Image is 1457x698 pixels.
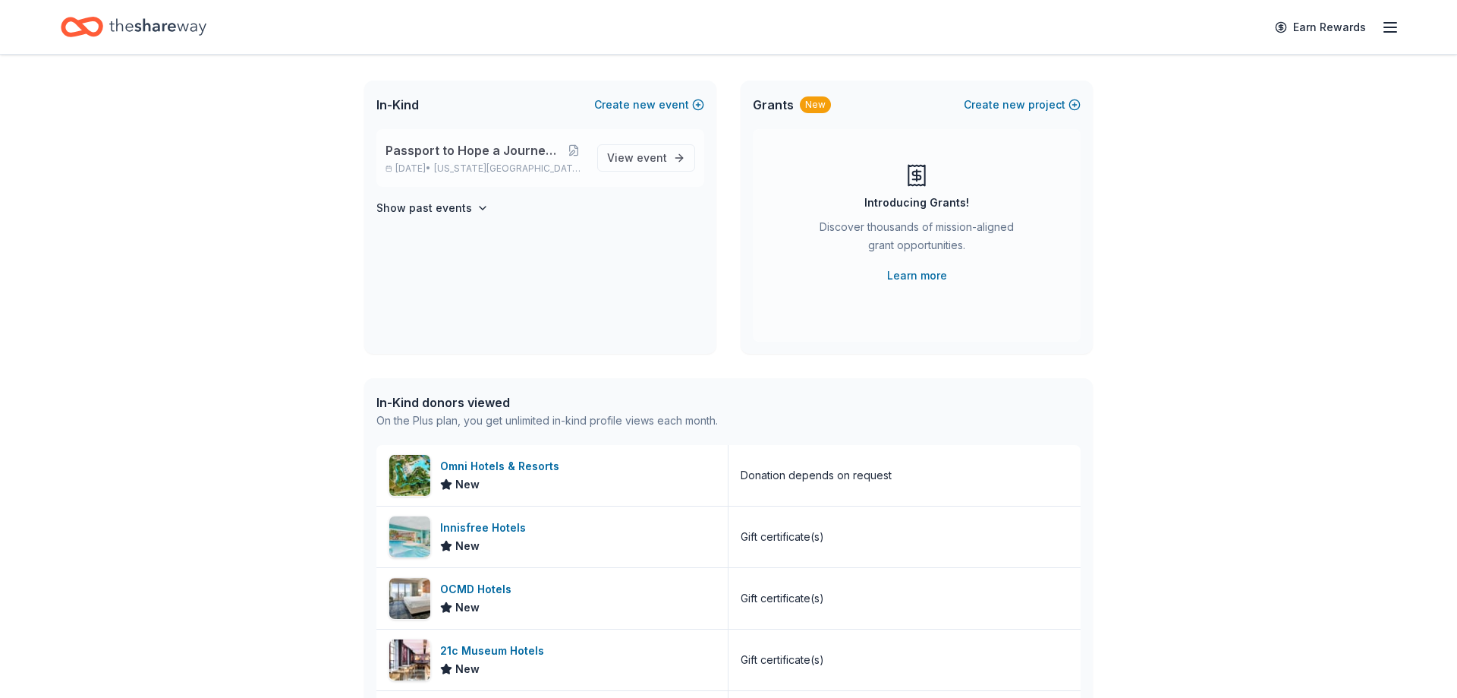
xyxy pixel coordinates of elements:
div: OCMD Hotels [440,580,518,599]
span: [US_STATE][GEOGRAPHIC_DATA], [GEOGRAPHIC_DATA] [434,163,585,175]
div: Discover thousands of mission-aligned grant opportunities. [813,218,1020,261]
span: Passport to Hope a Journey of Progress [385,141,563,159]
img: Image for 21c Museum Hotels [389,640,430,681]
button: Createnewevent [594,96,704,114]
div: Introducing Grants! [864,194,969,212]
div: Innisfree Hotels [440,519,532,537]
a: Learn more [887,267,947,285]
img: Image for Omni Hotels & Resorts [389,455,430,496]
a: Home [61,9,206,45]
button: Show past events [376,199,489,217]
div: 21c Museum Hotels [440,642,550,660]
div: Donation depends on request [741,466,892,485]
p: [DATE] • [385,163,585,175]
a: Earn Rewards [1266,14,1375,41]
span: new [633,96,656,114]
h4: Show past events [376,199,472,217]
div: On the Plus plan, you get unlimited in-kind profile views each month. [376,412,718,430]
span: new [1002,96,1025,114]
div: Gift certificate(s) [741,651,824,669]
span: New [455,537,480,555]
a: View event [597,144,695,172]
div: In-Kind donors viewed [376,393,718,412]
span: New [455,660,480,678]
div: Omni Hotels & Resorts [440,457,565,475]
button: Createnewproject [964,96,1081,114]
div: Gift certificate(s) [741,589,824,608]
img: Image for Innisfree Hotels [389,516,430,557]
div: Gift certificate(s) [741,528,824,546]
div: New [800,96,831,113]
span: In-Kind [376,96,419,114]
img: Image for OCMD Hotels [389,578,430,619]
span: View [607,149,667,167]
span: event [637,151,667,164]
span: New [455,475,480,494]
span: Grants [753,96,794,114]
span: New [455,599,480,617]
